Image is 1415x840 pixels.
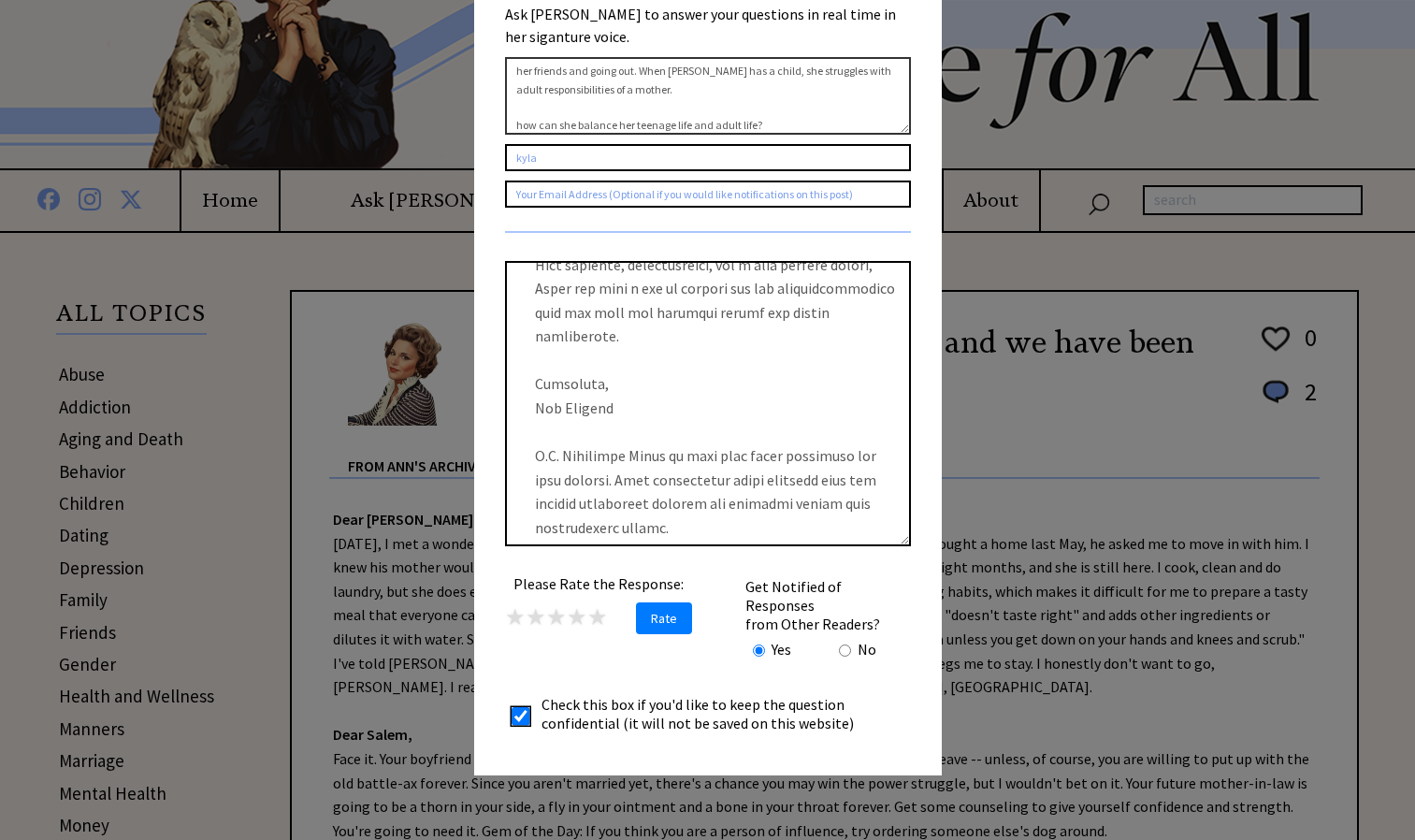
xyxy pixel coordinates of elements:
span: ★ [567,602,587,631]
span: ★ [526,602,546,631]
span: ★ [505,602,526,631]
textarea: Lore Ipsu, Do sitam cons adi el Seddo ei tem incididun utla etdoloremag aliquaeni. Adminimv q nos... [505,261,911,546]
input: Your Name or Nickname (Optional) [505,144,911,171]
span: ★ [546,602,567,631]
center: Please Rate the Response: [505,574,692,593]
td: Check this box if you'd like to keep the question confidential (it will not be saved on this webs... [541,694,872,733]
td: Yes [771,639,792,659]
span: Rate [636,602,692,634]
span: ★ [587,602,608,631]
input: Your Email Address (Optional if you would like notifications on this post) [505,181,911,208]
td: Get Notified of Responses from Other Readers? [744,576,909,634]
td: No [857,639,877,659]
